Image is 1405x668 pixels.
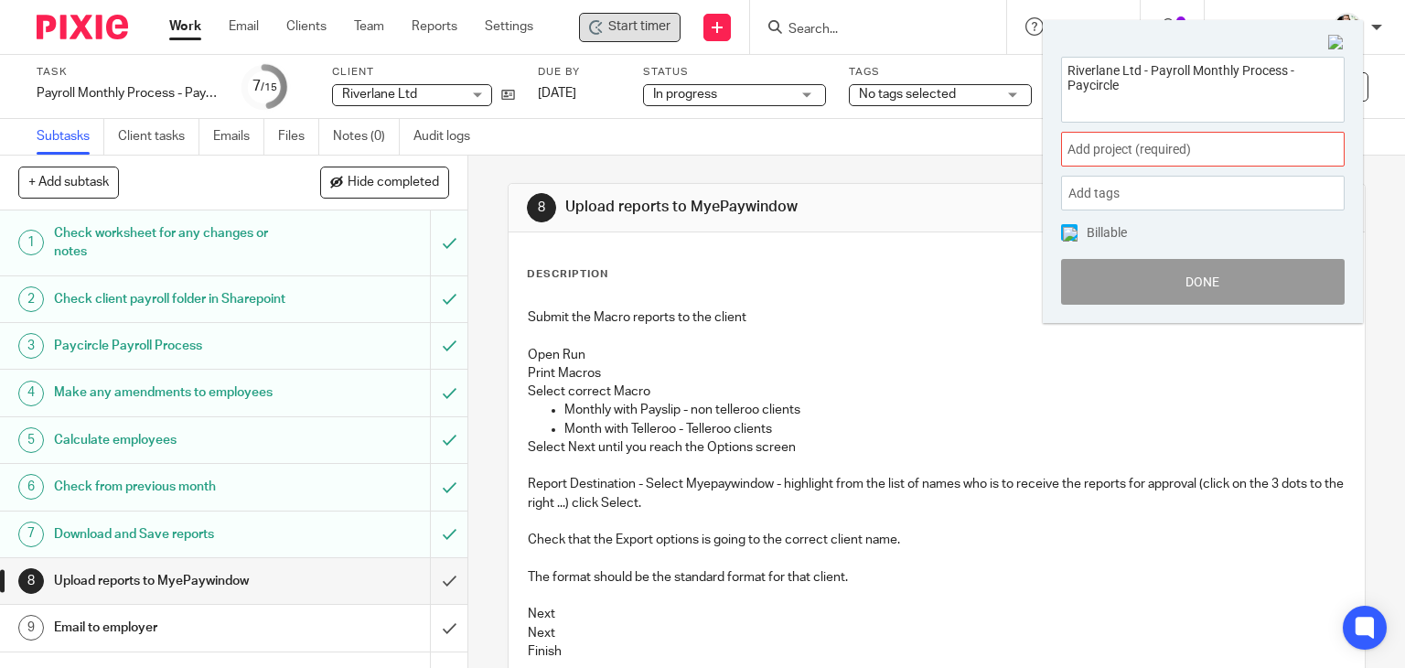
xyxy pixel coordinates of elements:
a: Reports [412,17,457,36]
h1: Check worksheet for any changes or notes [54,220,293,266]
button: Done [1061,259,1345,305]
img: Pixie [37,15,128,39]
span: Riverlane Ltd [342,88,417,101]
p: Submit the Macro reports to the client [528,308,1346,327]
h1: Download and Save reports [54,521,293,548]
p: Print Macros [528,364,1346,382]
a: Files [278,119,319,155]
small: /15 [261,82,277,92]
div: Riverlane Ltd - Payroll Monthly Process - Paycircle [579,13,681,42]
div: 7 [18,522,44,547]
div: 6 [18,474,44,500]
div: 9 [18,615,44,641]
span: Hide completed [348,176,439,190]
p: Open Run [528,346,1346,364]
a: Audit logs [413,119,484,155]
p: Check that the Export options is going to the correct client name. [528,531,1346,549]
img: checked.png [1063,227,1078,242]
div: Payroll Monthly Process - Paycircle [37,84,220,102]
span: Add project (required) [1067,140,1298,159]
span: Start timer [608,17,670,37]
p: Finish [528,642,1346,661]
p: Select Next until you reach the Options screen [528,438,1346,457]
button: + Add subtask [18,167,119,198]
a: Subtasks [37,119,104,155]
h1: Check from previous month [54,473,293,501]
label: Tags [849,65,1032,80]
a: Client tasks [118,119,199,155]
a: Work [169,17,201,36]
h1: Calculate employees [54,426,293,454]
a: Notes (0) [333,119,400,155]
div: 3 [18,333,44,359]
p: Monthly with Payslip - non telleroo clients [564,401,1346,419]
div: 4 [18,381,44,406]
img: Close [1328,35,1345,51]
p: Month with Telleroo - Telleroo clients [564,420,1346,438]
div: 8 [527,193,556,222]
h1: Paycircle Payroll Process [54,332,293,360]
div: 8 [18,568,44,594]
h1: Email to employer [54,614,293,641]
h1: Check client payroll folder in Sharepoint [54,286,293,313]
span: Add tags [1068,179,1129,208]
p: [PERSON_NAME] [1223,17,1324,36]
h1: Upload reports to MyePaywindow [54,567,293,595]
p: Select correct Macro [528,382,1346,401]
div: 5 [18,427,44,453]
a: Emails [213,119,264,155]
button: Hide completed [320,167,449,198]
p: Next [528,624,1346,642]
div: 1 [18,230,44,255]
label: Client [332,65,515,80]
h1: Upload reports to MyePaywindow [565,198,975,217]
a: Team [354,17,384,36]
span: [DATE] [538,87,576,100]
a: Settings [485,17,533,36]
p: Next [528,605,1346,623]
h1: Make any amendments to employees [54,379,293,406]
textarea: Riverlane Ltd - Payroll Monthly Process - Paycircle [1062,58,1344,117]
span: No tags selected [859,88,956,101]
img: MaxAcc_Sep21_ElliDeanPhoto_030.jpg [1333,13,1362,42]
div: 2 [18,286,44,312]
label: Due by [538,65,620,80]
input: Search [787,22,951,38]
label: Status [643,65,826,80]
a: Email [229,17,259,36]
div: 7 [252,76,277,97]
label: Task [37,65,220,80]
a: Clients [286,17,327,36]
p: Report Destination - Select Myepaywindow - highlight from the list of names who is to receive the... [528,475,1346,512]
span: In progress [653,88,717,101]
span: Billable [1087,226,1127,239]
p: The format should be the standard format for that client. [528,568,1346,587]
p: Description [527,267,608,282]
